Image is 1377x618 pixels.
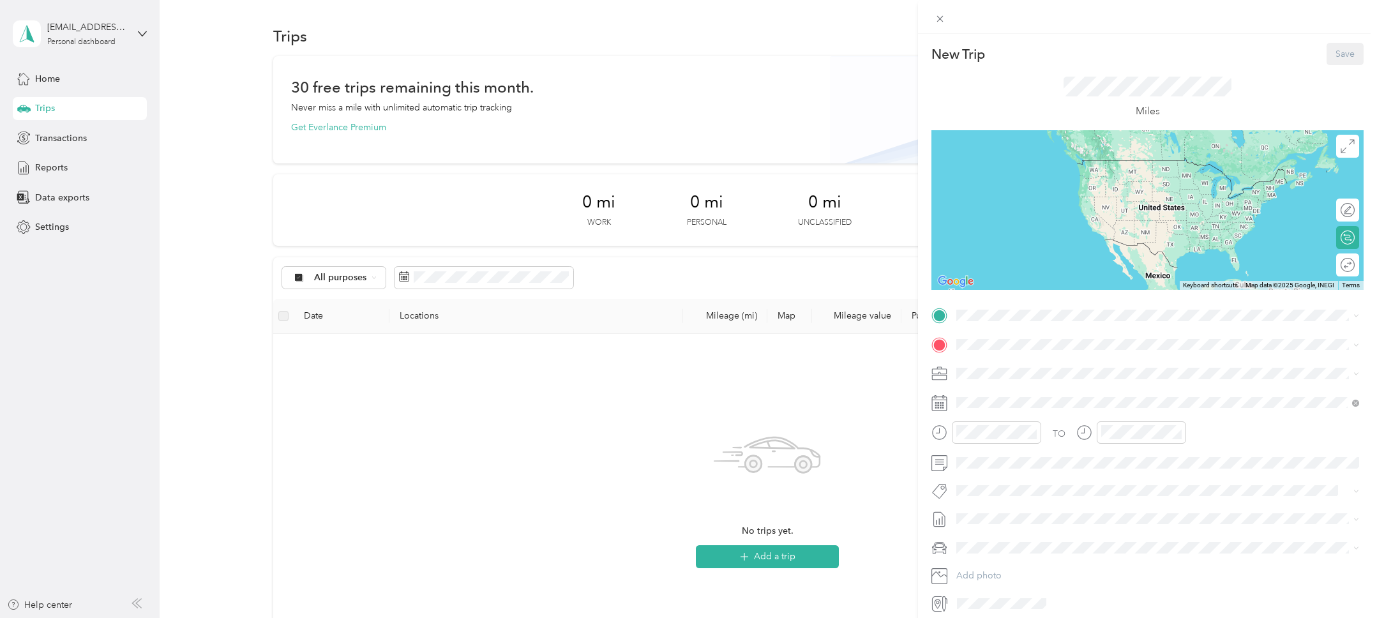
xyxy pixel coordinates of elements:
a: Terms (opens in new tab) [1342,282,1360,289]
div: TO [1053,427,1065,441]
a: Open this area in Google Maps (opens a new window) [935,273,977,290]
iframe: Everlance-gr Chat Button Frame [1306,546,1377,618]
p: Miles [1136,103,1160,119]
span: Map data ©2025 Google, INEGI [1245,282,1334,289]
img: Google [935,273,977,290]
button: Add photo [952,567,1364,585]
button: Keyboard shortcuts [1183,281,1238,290]
p: New Trip [931,45,985,63]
